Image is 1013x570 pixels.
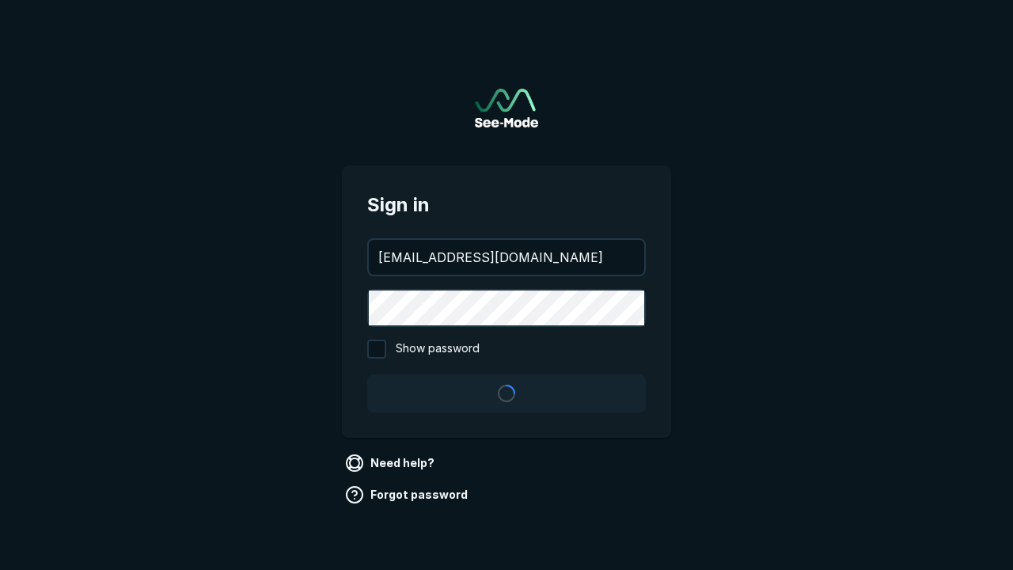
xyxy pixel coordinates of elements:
span: Show password [396,340,480,359]
a: Need help? [342,450,441,476]
a: Forgot password [342,482,474,507]
img: See-Mode Logo [475,89,538,127]
a: Go to sign in [475,89,538,127]
span: Sign in [367,191,646,219]
input: your@email.com [369,240,644,275]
